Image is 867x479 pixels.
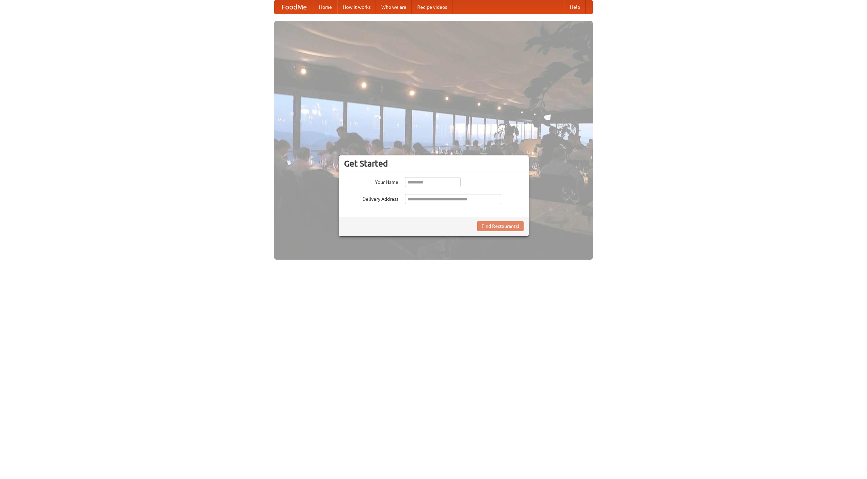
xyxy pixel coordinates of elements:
a: Recipe videos [412,0,452,14]
a: How it works [337,0,376,14]
a: FoodMe [275,0,314,14]
a: Home [314,0,337,14]
a: Who we are [376,0,412,14]
h3: Get Started [344,158,524,169]
button: Find Restaurants! [477,221,524,231]
label: Delivery Address [344,194,398,202]
a: Help [565,0,586,14]
label: Your Name [344,177,398,186]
